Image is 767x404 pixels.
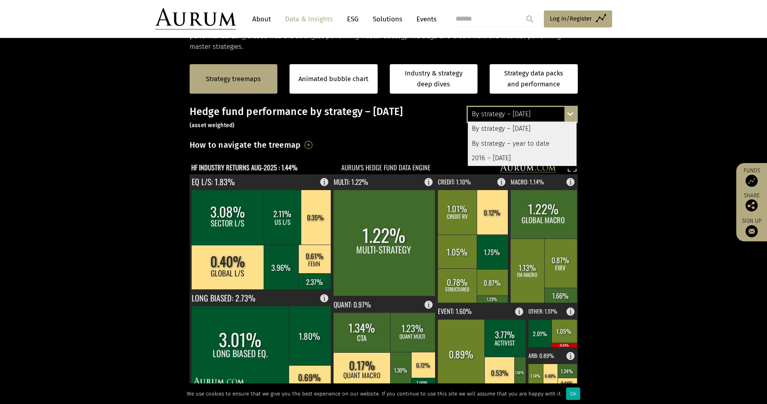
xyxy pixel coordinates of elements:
span: Log in/Register [550,14,592,23]
a: Sign up [740,218,763,237]
h3: Hedge fund performance by strategy – [DATE] [190,106,578,130]
div: By strategy – [DATE] [468,107,577,121]
h3: How to navigate the treemap [190,138,301,152]
a: Events [412,12,437,27]
a: Strategy treemaps [206,74,261,84]
img: Share this post [746,199,758,211]
div: Share [740,193,763,211]
a: Data & Insights [281,12,337,27]
input: Submit [522,11,538,27]
a: Log in/Register [544,10,612,27]
img: Access Funds [746,175,758,187]
div: Ok [566,387,580,400]
div: By strategy – year to date [468,136,577,151]
div: 2016 – [DATE] [468,151,577,165]
a: Industry & strategy deep dives [390,64,478,94]
div: By strategy – [DATE] [468,122,577,136]
a: Animated bubble chart [298,74,368,84]
a: Funds [740,167,763,187]
a: About [248,12,275,27]
a: Strategy data packs and performance [490,64,578,94]
a: Solutions [369,12,406,27]
small: (asset weighted) [190,122,235,129]
img: Sign up to our newsletter [746,225,758,237]
img: Aurum [155,8,236,30]
a: ESG [343,12,363,27]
